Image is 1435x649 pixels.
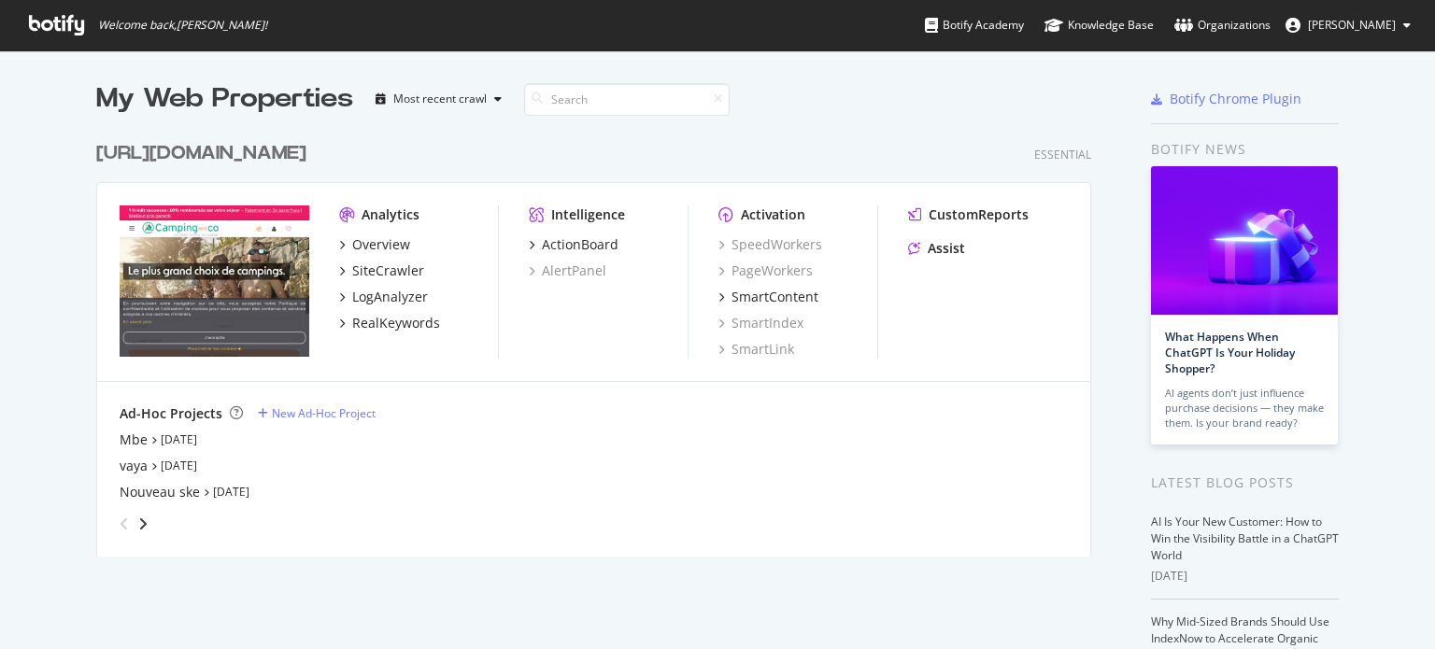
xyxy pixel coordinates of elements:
[542,235,618,254] div: ActionBoard
[1165,386,1324,430] div: AI agents don’t just influence purchase decisions — they make them. Is your brand ready?
[718,340,794,359] a: SmartLink
[339,314,440,332] a: RealKeywords
[929,205,1029,224] div: CustomReports
[732,288,818,306] div: SmartContent
[908,239,965,258] a: Assist
[339,235,410,254] a: Overview
[96,80,353,118] div: My Web Properties
[98,18,267,33] span: Welcome back, [PERSON_NAME] !
[1151,139,1339,160] div: Botify news
[352,235,410,254] div: Overview
[1034,147,1091,162] div: Essential
[112,509,136,539] div: angle-left
[120,205,309,357] img: fr.camping-and-co.com
[529,261,606,280] a: AlertPanel
[213,484,249,500] a: [DATE]
[1165,329,1295,376] a: What Happens When ChatGPT Is Your Holiday Shopper?
[741,205,805,224] div: Activation
[161,431,197,447] a: [DATE]
[393,93,487,105] div: Most recent crawl
[136,515,149,533] div: angle-right
[352,288,428,306] div: LogAnalyzer
[272,405,376,421] div: New Ad-Hoc Project
[1271,10,1426,40] button: [PERSON_NAME]
[524,83,730,116] input: Search
[352,314,440,332] div: RealKeywords
[1151,90,1301,108] a: Botify Chrome Plugin
[529,235,618,254] a: ActionBoard
[1044,16,1154,35] div: Knowledge Base
[339,288,428,306] a: LogAnalyzer
[1151,473,1339,493] div: Latest Blog Posts
[96,118,1106,557] div: grid
[1151,514,1339,563] a: AI Is Your New Customer: How to Win the Visibility Battle in a ChatGPT World
[718,288,818,306] a: SmartContent
[352,261,424,280] div: SiteCrawler
[928,239,965,258] div: Assist
[339,261,424,280] a: SiteCrawler
[368,84,509,114] button: Most recent crawl
[120,430,148,449] a: Mbe
[120,457,148,475] a: vaya
[161,458,197,473] a: [DATE]
[258,405,376,421] a: New Ad-Hoc Project
[1170,90,1301,108] div: Botify Chrome Plugin
[925,16,1024,35] div: Botify Academy
[120,483,200,501] a: Nouveau ske
[1308,17,1396,33] span: frédéric kinzi
[551,205,625,224] div: Intelligence
[718,261,813,280] a: PageWorkers
[718,314,803,332] a: SmartIndex
[96,140,306,167] div: [URL][DOMAIN_NAME]
[1151,166,1338,315] img: What Happens When ChatGPT Is Your Holiday Shopper?
[120,404,222,423] div: Ad-Hoc Projects
[718,235,822,254] a: SpeedWorkers
[96,140,314,167] a: [URL][DOMAIN_NAME]
[1151,568,1339,585] div: [DATE]
[362,205,419,224] div: Analytics
[908,205,1029,224] a: CustomReports
[1174,16,1271,35] div: Organizations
